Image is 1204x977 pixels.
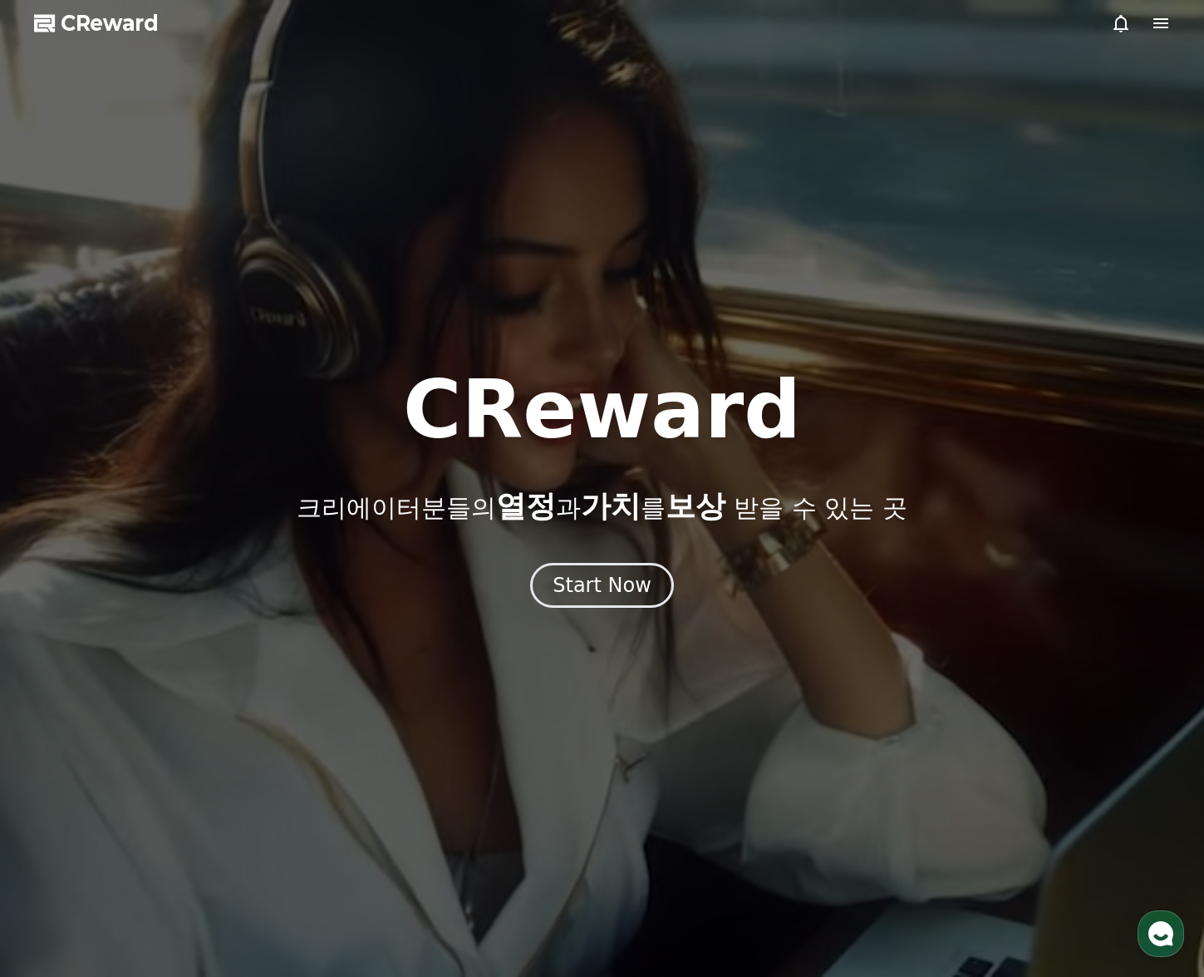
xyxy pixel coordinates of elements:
[581,489,641,523] span: 가치
[496,489,556,523] span: 열정
[257,552,277,565] span: 설정
[152,553,172,566] span: 대화
[666,489,725,523] span: 보상
[530,580,674,595] a: Start Now
[297,490,907,523] p: 크리에이터분들의 과 를 받을 수 있는 곳
[5,527,110,569] a: 홈
[52,552,62,565] span: 홈
[403,370,801,450] h1: CReward
[553,572,651,599] div: Start Now
[34,10,159,37] a: CReward
[530,563,674,608] button: Start Now
[110,527,214,569] a: 대화
[214,527,319,569] a: 설정
[61,10,159,37] span: CReward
